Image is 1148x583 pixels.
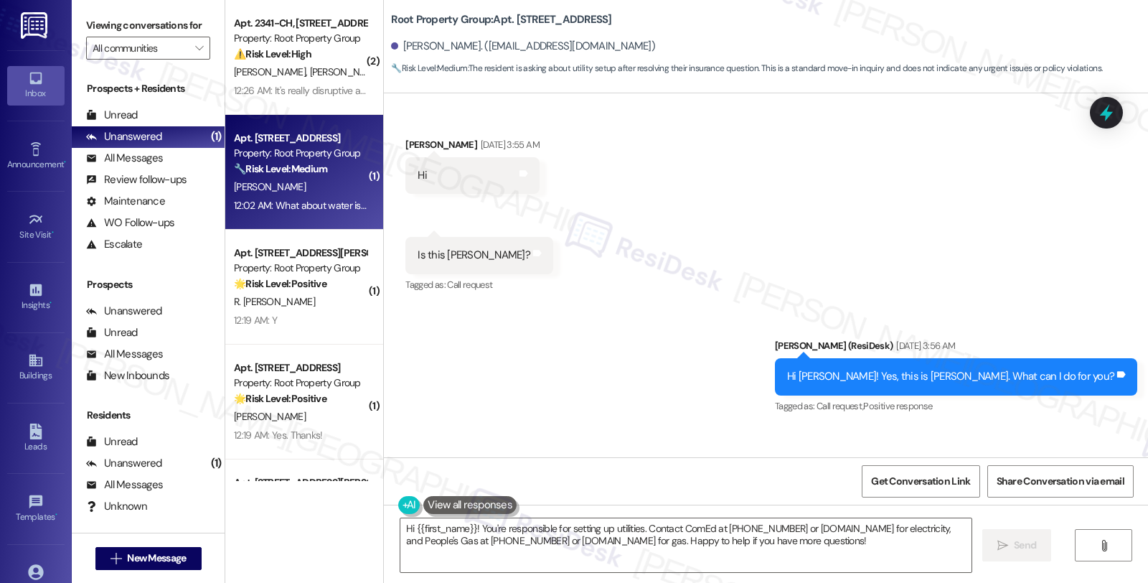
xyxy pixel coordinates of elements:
i:  [997,540,1008,551]
div: Review follow-ups [86,172,187,187]
div: Prospects [72,277,225,292]
button: Get Conversation Link [862,465,979,498]
button: New Message [95,547,202,570]
strong: ⚠️ Risk Level: High [234,47,311,60]
i:  [110,553,121,564]
a: Templates • [7,490,65,528]
strong: 🌟 Risk Level: Positive [234,392,326,405]
a: Inbox [7,66,65,105]
button: Share Conversation via email [987,465,1134,498]
div: [PERSON_NAME] [405,137,539,157]
div: Property: Root Property Group [234,31,367,46]
div: [DATE] 3:55 AM [477,137,540,152]
span: [PERSON_NAME] [234,180,306,193]
div: Tagged as: [775,396,1137,416]
input: All communities [93,37,187,60]
label: Viewing conversations for [86,14,210,37]
div: Property: Root Property Group [234,376,367,391]
span: [PERSON_NAME] [310,65,382,78]
span: • [52,228,54,238]
span: R. [PERSON_NAME] [234,295,315,308]
div: Unanswered [86,129,162,144]
span: • [55,510,57,520]
span: Share Conversation via email [997,474,1124,489]
span: Call request [447,279,492,291]
div: Unanswered [86,304,162,319]
span: Send [1014,538,1036,553]
span: • [50,298,52,308]
a: Insights • [7,278,65,317]
a: Buildings [7,348,65,387]
a: Leads [7,419,65,458]
div: 12:19 AM: Yes. Thanks! [234,429,323,442]
b: Root Property Group: Apt. [STREET_ADDRESS] [391,12,611,27]
div: Apt. [STREET_ADDRESS] [234,360,367,376]
div: [PERSON_NAME]. ([EMAIL_ADDRESS][DOMAIN_NAME]) [391,39,655,54]
div: Maintenance [86,194,165,209]
div: Is this [PERSON_NAME]? [418,248,530,263]
div: Tagged as: [405,274,553,295]
div: Unread [86,325,138,340]
div: [DATE] 3:56 AM [893,338,955,353]
div: Escalate [86,237,142,252]
strong: 🔧 Risk Level: Medium [391,62,467,74]
span: : The resident is asking about utility setup after resolving their insurance question. This is a ... [391,61,1102,76]
div: All Messages [86,477,163,493]
button: Send [982,529,1052,561]
span: [PERSON_NAME] [234,65,310,78]
div: All Messages [86,151,163,166]
span: Get Conversation Link [871,474,970,489]
span: New Message [127,551,186,566]
i:  [1098,540,1109,551]
img: ResiDesk Logo [21,12,50,39]
div: 12:19 AM: Y [234,314,277,327]
strong: 🌟 Risk Level: Positive [234,277,326,290]
div: Hi [PERSON_NAME]! Yes, this is [PERSON_NAME]. What can I do for you? [787,369,1114,384]
a: Site Visit • [7,207,65,246]
div: New Inbounds [86,368,169,383]
div: (1) [207,452,225,475]
div: Unread [86,108,138,123]
div: (1) [207,126,225,148]
div: Property: Root Property Group [234,146,367,161]
div: Unread [86,434,138,449]
div: Apt. [STREET_ADDRESS][PERSON_NAME] [234,475,367,490]
div: 12:02 AM: What about water is that included? [234,199,423,212]
div: Apt. 2341-CH, [STREET_ADDRESS] [234,16,367,31]
textarea: Hi {{first_name}}! You're responsible for setting up utilities. Contact ComEd at [PHONE_NUMBER] o... [400,518,971,572]
div: Property: Root Property Group [234,261,367,276]
div: WO Follow-ups [86,215,174,230]
div: Unanswered [86,456,162,471]
span: [PERSON_NAME] [234,410,306,423]
div: Residents [72,408,225,423]
div: [PERSON_NAME] (ResiDesk) [775,338,1137,358]
div: Hi [418,168,427,183]
div: All Messages [86,347,163,362]
strong: 🔧 Risk Level: Medium [234,162,327,175]
span: Call request , [817,400,864,412]
div: Apt. [STREET_ADDRESS][PERSON_NAME] [234,246,367,261]
div: Prospects + Residents [72,81,225,96]
i:  [195,42,203,54]
div: Apt. [STREET_ADDRESS] [234,131,367,146]
div: Unknown [86,499,147,514]
span: • [64,157,66,167]
span: Positive response [863,400,932,412]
